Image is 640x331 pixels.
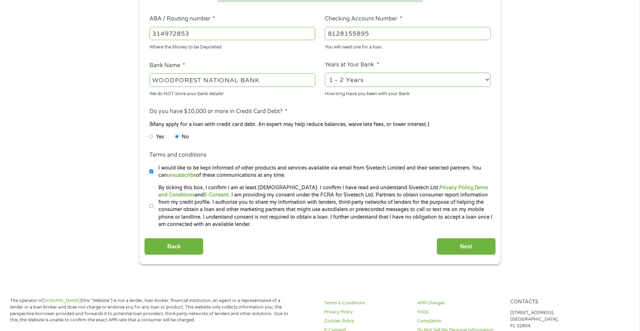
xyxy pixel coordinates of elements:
[144,238,203,255] input: Back
[417,318,502,324] a: Complaints
[149,62,185,69] label: Bank Name
[324,309,409,315] a: Privacy Policy
[153,164,493,179] label: I would like to be kept informed of other products and services available via email from Sivetech...
[167,172,196,178] a: unsubscribe
[182,133,189,141] label: No
[149,88,315,97] div: We do NOT store your bank details!
[325,15,402,22] label: Checking Account Number
[204,192,229,198] a: E-Consent
[43,298,81,303] a: [DOMAIN_NAME]
[149,108,287,115] label: Do you have $10,000 or more in Credit Card Debt?
[10,297,289,324] p: The operator of (this “Website”) is not a lender, loan broker, financial institution, an agent or...
[324,318,409,324] a: Cookies Policy
[325,61,379,68] label: Years at Your Bank
[149,27,315,40] input: 263177916
[439,185,473,191] a: Privacy Policy
[417,309,502,315] a: FAQs
[417,300,502,306] a: APR Charges
[510,299,595,305] h4: Contacts
[510,310,595,329] p: [STREET_ADDRESS], [GEOGRAPHIC_DATA], FL 32804.
[149,15,215,22] label: ABA / Routing number
[324,300,409,306] a: Terms & Conditions
[149,121,491,128] div: (Many apply for a loan with credit card debt. An expert may help reduce balances, waive late fees...
[158,185,488,198] a: Terms and Conditions
[149,151,207,159] label: Terms and conditions
[325,42,491,51] div: You will need one for a loan.
[153,184,493,228] label: By ticking this box, I confirm I am at least [DEMOGRAPHIC_DATA]. I confirm I have read and unders...
[325,88,491,97] div: How long Have you been with your Bank
[437,238,496,255] input: Next
[325,27,491,40] input: 345634636
[156,133,164,141] label: Yes
[149,42,315,51] div: Where the Money to be Deposited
